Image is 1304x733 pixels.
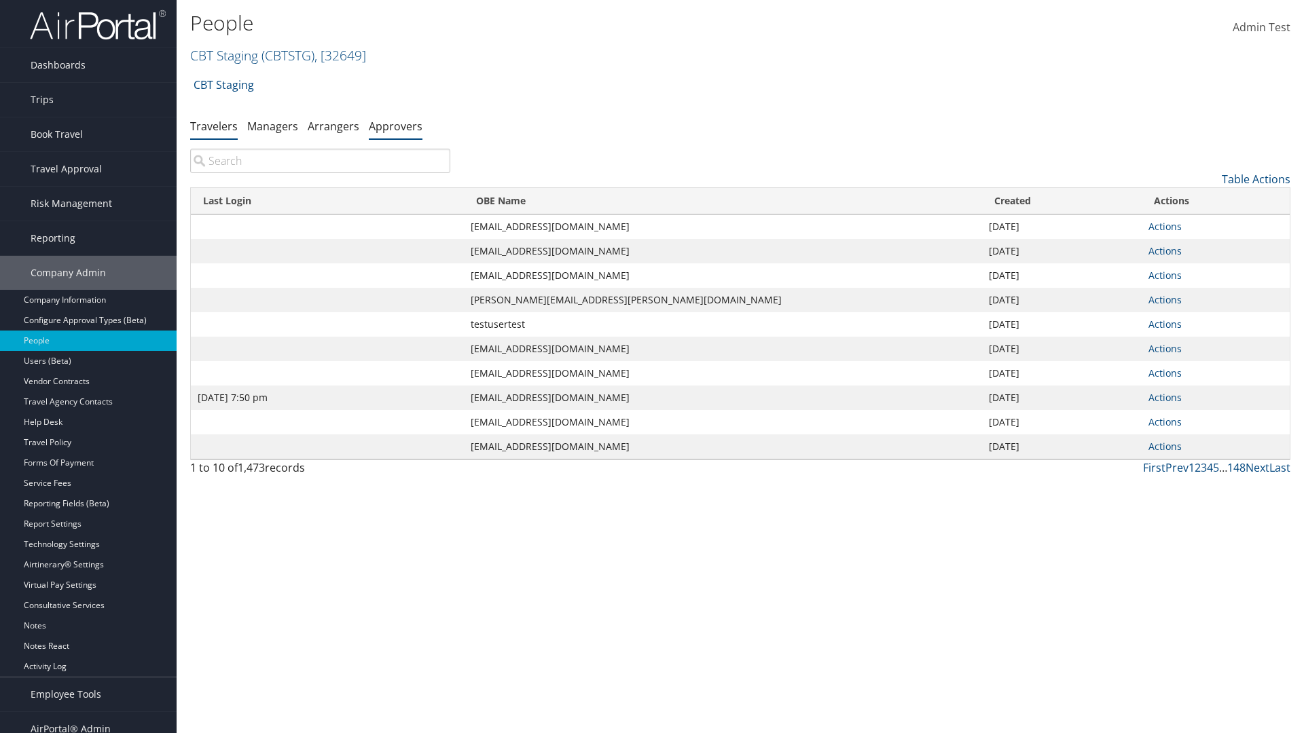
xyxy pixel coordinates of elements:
th: Last Login: activate to sort column ascending [191,188,464,214]
a: Arrangers [308,119,359,134]
a: 148 [1227,460,1246,475]
a: Actions [1148,366,1182,379]
td: [DATE] [982,410,1142,434]
span: Dashboards [31,48,86,82]
td: [DATE] [982,214,1142,239]
input: Search [190,149,450,173]
th: Actions [1142,188,1290,214]
h1: People [190,9,924,37]
span: Risk Management [31,187,112,221]
a: Actions [1148,440,1182,453]
a: Actions [1148,269,1182,282]
a: CBT Staging [194,71,254,98]
td: [EMAIL_ADDRESS][DOMAIN_NAME] [464,386,982,410]
td: [DATE] [982,312,1142,337]
span: Trips [31,83,54,117]
span: Book Travel [31,117,83,151]
a: Last [1269,460,1290,475]
a: Next [1246,460,1269,475]
a: Actions [1148,415,1182,428]
span: Admin Test [1233,20,1290,35]
a: 5 [1213,460,1219,475]
td: [PERSON_NAME][EMAIL_ADDRESS][PERSON_NAME][DOMAIN_NAME] [464,288,982,312]
a: Travelers [190,119,238,134]
a: Actions [1148,220,1182,233]
td: [DATE] [982,239,1142,263]
td: [EMAIL_ADDRESS][DOMAIN_NAME] [464,263,982,288]
a: 1 [1189,460,1195,475]
span: Company Admin [31,256,106,290]
a: Prev [1165,460,1189,475]
td: [DATE] [982,288,1142,312]
a: Managers [247,119,298,134]
td: [EMAIL_ADDRESS][DOMAIN_NAME] [464,239,982,263]
span: Travel Approval [31,152,102,186]
img: airportal-logo.png [30,9,166,41]
th: Created: activate to sort column ascending [982,188,1142,214]
div: 1 to 10 of records [190,459,450,483]
a: First [1143,460,1165,475]
span: ( CBTSTG ) [261,46,314,64]
span: … [1219,460,1227,475]
a: Table Actions [1222,172,1290,187]
th: OBE Name: activate to sort column ascending [464,188,982,214]
a: Actions [1148,342,1182,355]
td: [EMAIL_ADDRESS][DOMAIN_NAME] [464,337,982,361]
span: Employee Tools [31,677,101,711]
td: [DATE] [982,263,1142,288]
td: [DATE] [982,361,1142,386]
a: CBT Staging [190,46,366,64]
a: 3 [1201,460,1207,475]
a: Actions [1148,318,1182,331]
a: Actions [1148,391,1182,404]
td: testusertest [464,312,982,337]
span: 1,473 [238,460,265,475]
td: [EMAIL_ADDRESS][DOMAIN_NAME] [464,361,982,386]
td: [DATE] [982,386,1142,410]
a: 4 [1207,460,1213,475]
a: Approvers [369,119,422,134]
a: Actions [1148,244,1182,257]
td: [EMAIL_ADDRESS][DOMAIN_NAME] [464,214,982,239]
a: 2 [1195,460,1201,475]
td: [DATE] [982,434,1142,459]
td: [DATE] 7:50 pm [191,386,464,410]
span: Reporting [31,221,75,255]
a: Admin Test [1233,7,1290,49]
a: Actions [1148,293,1182,306]
td: [EMAIL_ADDRESS][DOMAIN_NAME] [464,434,982,459]
td: [EMAIL_ADDRESS][DOMAIN_NAME] [464,410,982,434]
td: [DATE] [982,337,1142,361]
span: , [ 32649 ] [314,46,366,64]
